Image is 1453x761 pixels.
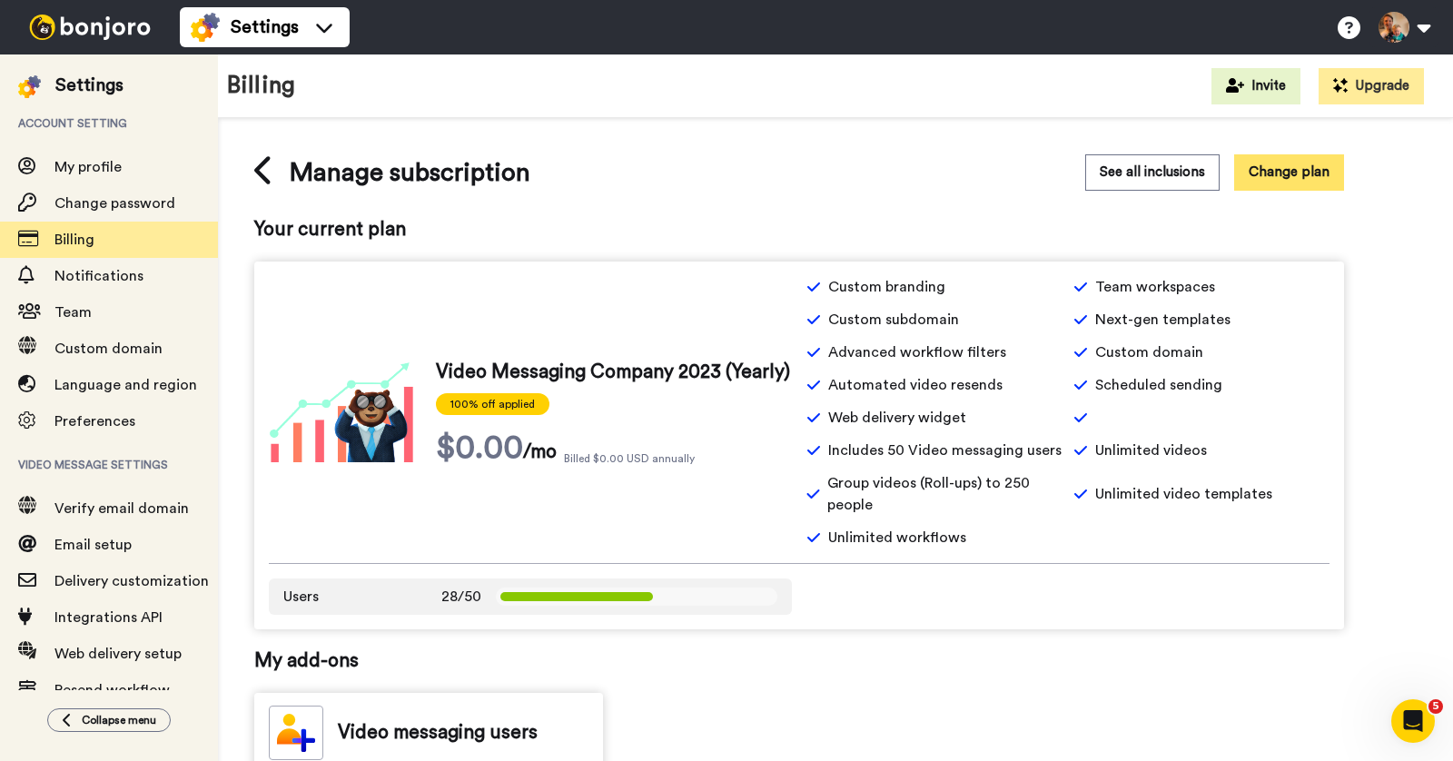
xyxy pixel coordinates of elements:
span: Automated video resends [828,374,1003,396]
span: Email setup [54,538,132,552]
button: Change plan [1234,154,1344,190]
span: Billing [54,232,94,247]
span: Collapse menu [82,713,156,727]
span: /mo [523,439,557,466]
img: vm-company.png [269,362,414,462]
span: Web delivery widget [828,407,966,429]
span: Unlimited videos [1095,440,1207,461]
span: Next-gen templates [1095,309,1231,331]
span: Includes 50 Video messaging users [828,440,1062,461]
span: Billed $0.00 USD annually [564,451,695,466]
span: Notifications [54,269,143,283]
button: See all inclusions [1085,154,1220,190]
span: Settings [231,15,299,40]
span: Language and region [54,378,197,392]
img: settings-colored.svg [18,75,41,98]
span: Delivery customization [54,574,209,588]
span: 5 [1428,699,1443,714]
span: Your current plan [254,216,1344,243]
span: Video messaging users [338,719,538,746]
span: Integrations API [54,610,163,625]
span: Unlimited workflows [828,527,966,549]
span: Group videos (Roll-ups) to 250 people [827,472,1063,516]
span: Verify email domain [54,501,189,516]
span: Change password [54,196,175,211]
button: Upgrade [1319,68,1424,104]
div: Settings [55,73,124,98]
span: Unlimited video templates [1095,483,1272,505]
span: 28/50 [441,586,481,608]
span: Users [283,586,319,608]
span: Custom subdomain [828,309,959,331]
h1: Billing [227,73,295,99]
span: 100% off applied [436,393,549,415]
span: $0.00 [436,430,523,466]
img: team-members.svg [269,706,323,760]
span: Team [54,305,92,320]
span: Preferences [54,414,135,429]
span: Manage subscription [289,154,530,191]
span: My profile [54,160,122,174]
span: Scheduled sending [1095,374,1222,396]
iframe: Intercom live chat [1391,699,1435,743]
span: Resend workflow [54,683,170,697]
span: Video Messaging Company 2023 (Yearly) [436,359,790,386]
span: Custom domain [54,341,163,356]
span: My add-ons [254,647,1344,675]
span: Advanced workflow filters [828,341,1006,363]
button: Collapse menu [47,708,171,732]
img: bj-logo-header-white.svg [22,15,158,40]
span: Custom branding [828,276,945,298]
button: Invite [1211,68,1300,104]
span: Team workspaces [1095,276,1215,298]
span: Web delivery setup [54,647,182,661]
span: Custom domain [1095,341,1203,363]
img: settings-colored.svg [191,13,220,42]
